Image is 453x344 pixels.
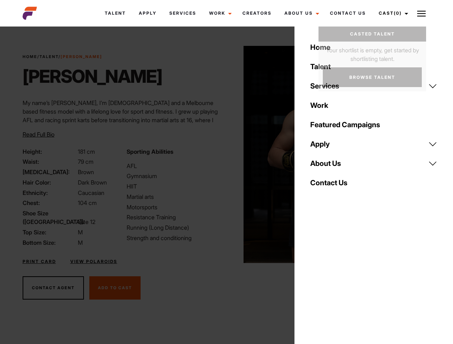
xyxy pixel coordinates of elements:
span: M [78,239,83,246]
li: Martial arts [127,192,222,201]
a: View Polaroids [70,258,117,265]
a: Home [23,54,37,59]
span: Top Size: [23,228,76,236]
span: Hair Color: [23,178,76,187]
span: M [78,229,83,236]
a: Browse Talent [323,67,422,87]
span: Bottom Size: [23,238,76,247]
li: Resistance Training [127,213,222,221]
li: Gymnasium [127,172,222,180]
a: Creators [236,4,278,23]
a: About Us [306,154,442,173]
span: Waist: [23,157,76,166]
h1: [PERSON_NAME] [23,66,162,87]
li: Strength and conditioning [127,234,222,242]
a: Featured Campaigns [306,115,442,134]
p: Your shortlist is empty, get started by shortlisting talent. [318,42,426,63]
span: Ethnicity: [23,188,76,197]
span: Shoe Size ([GEOGRAPHIC_DATA]): [23,209,76,226]
li: Motorsports [127,203,222,211]
button: Contact Agent [23,276,84,300]
a: Print Card [23,258,56,265]
a: Services [163,4,203,23]
a: Contact Us [324,4,372,23]
img: cropped-aefm-brand-fav-22-square.png [23,6,37,20]
span: Size 12 [78,218,95,225]
a: Apply [132,4,163,23]
span: Read Full Bio [23,131,55,138]
button: Add To Cast [89,276,141,300]
span: 79 cm [78,158,94,165]
span: 104 cm [78,199,97,206]
span: 181 cm [78,148,95,155]
a: Talent [98,4,132,23]
a: Casted Talent [318,27,426,42]
a: About Us [278,4,324,23]
button: Read Full Bio [23,130,55,139]
span: Chest: [23,199,76,207]
span: Add To Cast [98,285,132,290]
li: HIIT [127,182,222,191]
li: AFL [127,162,222,170]
a: Work [306,96,442,115]
a: Apply [306,134,442,154]
span: (0) [394,10,402,16]
span: Caucasian [78,189,104,196]
a: Services [306,76,442,96]
img: Burger icon [417,9,426,18]
span: Brown [78,168,94,176]
span: Height: [23,147,76,156]
li: Running (Long Distance) [127,223,222,232]
a: Home [306,38,442,57]
strong: [PERSON_NAME] [61,54,102,59]
a: Talent [306,57,442,76]
a: Work [203,4,236,23]
p: My name’s [PERSON_NAME], I’m [DEMOGRAPHIC_DATA] and a Melbourne based fitness model with a lifelo... [23,99,222,176]
span: [MEDICAL_DATA]: [23,168,76,176]
span: / / [23,54,102,60]
strong: Sporting Abilities [127,148,173,155]
a: Talent [39,54,58,59]
a: Contact Us [306,173,442,192]
span: Dark Brown [78,179,107,186]
a: Cast(0) [372,4,412,23]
